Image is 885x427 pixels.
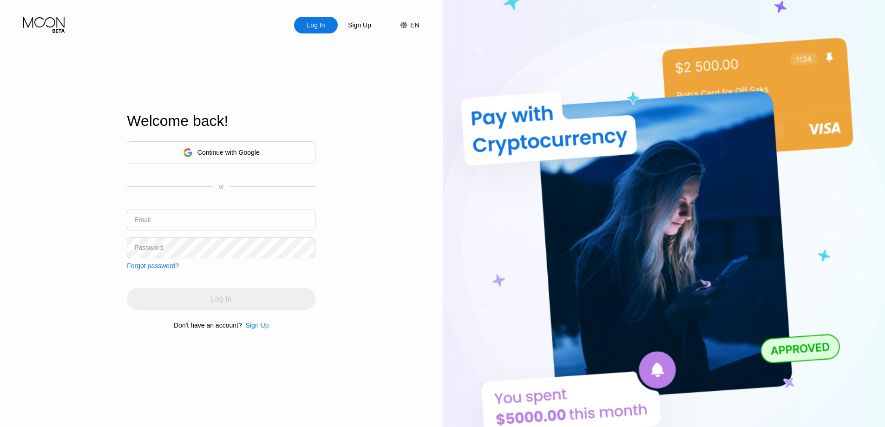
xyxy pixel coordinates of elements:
[294,17,338,33] div: Log In
[246,322,269,329] div: Sign Up
[127,112,315,130] div: Welcome back!
[127,262,179,269] div: Forgot password?
[127,141,315,164] div: Continue with Google
[219,184,224,190] div: or
[134,216,151,223] div: Email
[338,17,381,33] div: Sign Up
[242,322,269,329] div: Sign Up
[347,20,372,30] div: Sign Up
[134,244,163,251] div: Password
[306,20,326,30] div: Log In
[174,322,242,329] div: Don't have an account?
[410,21,419,29] div: EN
[197,149,260,156] div: Continue with Google
[391,17,419,33] div: EN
